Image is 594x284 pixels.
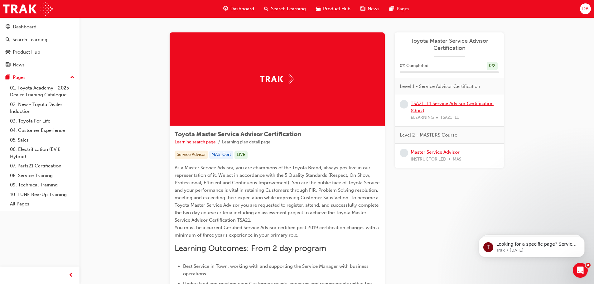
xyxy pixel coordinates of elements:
[218,2,259,15] a: guage-iconDashboard
[400,83,480,90] span: Level 1 - Service Advisor Certification
[7,83,77,100] a: 01. Toyota Academy - 2025 Dealer Training Catalogue
[222,139,271,146] li: Learning plan detail page
[7,199,77,209] a: All Pages
[2,72,77,83] button: Pages
[7,190,77,200] a: 10. TUNE Rev-Up Training
[400,132,457,139] span: Level 2 - MASTERS Course
[400,62,428,70] span: 0 % Completed
[2,46,77,58] a: Product Hub
[7,180,77,190] a: 09. Technical Training
[175,131,301,138] span: Toyota Master Service Advisor Certification
[7,145,77,161] a: 06. Electrification (EV & Hybrid)
[469,224,594,267] iframe: Intercom notifications message
[573,263,588,278] iframe: Intercom live chat
[69,272,73,279] span: prev-icon
[355,2,384,15] a: news-iconNews
[7,126,77,135] a: 04. Customer Experience
[175,165,381,238] span: As a Master Service Advisor, you are champions of the Toyota Brand, always positive in our repres...
[411,114,434,121] span: ELEARNING
[323,5,350,12] span: Product Hub
[6,37,10,43] span: search-icon
[7,100,77,116] a: 02. New - Toyota Dealer Induction
[6,50,10,55] span: car-icon
[384,2,414,15] a: pages-iconPages
[411,149,460,155] a: Master Service Advisor
[175,151,208,159] div: Service Advisor
[6,24,10,30] span: guage-icon
[316,5,321,13] span: car-icon
[234,151,248,159] div: LIVE
[397,5,409,12] span: Pages
[453,156,461,163] span: MAS
[13,74,26,81] div: Pages
[360,5,365,13] span: news-icon
[183,263,370,277] span: Best Service in Town, working with and supporting the Service Manager with business operations.
[13,49,40,56] div: Product Hub
[311,2,355,15] a: car-iconProduct Hub
[6,75,10,80] span: pages-icon
[411,156,446,163] span: INSTRUCTOR LED
[6,62,10,68] span: news-icon
[580,3,591,14] button: DA
[264,5,268,13] span: search-icon
[2,34,77,46] a: Search Learning
[7,161,77,171] a: 07. Parts21 Certification
[259,2,311,15] a: search-iconSearch Learning
[400,100,408,108] span: learningRecordVerb_NONE-icon
[70,74,75,82] span: up-icon
[389,5,394,13] span: pages-icon
[223,5,228,13] span: guage-icon
[3,2,53,16] img: Trak
[175,139,216,145] a: Learning search page
[230,5,254,12] span: Dashboard
[440,114,459,121] span: TSA21_L1
[7,135,77,145] a: 05. Sales
[175,243,326,253] span: Learning Outcomes: From 2 day program
[12,36,47,43] div: Search Learning
[260,74,294,84] img: Trak
[13,23,36,31] div: Dashboard
[2,21,77,33] a: Dashboard
[582,5,588,12] span: DA
[2,20,77,72] button: DashboardSearch LearningProduct HubNews
[2,59,77,71] a: News
[411,101,494,113] a: TSA21_L1 Service Advisor Certification (Quiz)
[7,116,77,126] a: 03. Toyota For Life
[400,37,499,51] a: Toyota Master Service Advisor Certification
[487,62,498,70] div: 0 / 2
[209,151,233,159] div: MAS_Cert
[586,263,591,268] span: 4
[271,5,306,12] span: Search Learning
[13,61,25,69] div: News
[400,149,408,157] span: learningRecordVerb_NONE-icon
[7,171,77,181] a: 08. Service Training
[368,5,379,12] span: News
